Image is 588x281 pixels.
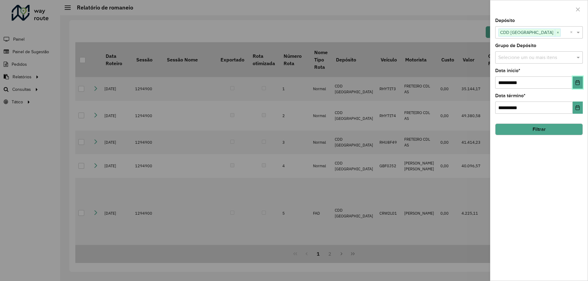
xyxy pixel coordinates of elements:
[573,76,583,89] button: Choose Date
[495,124,583,135] button: Filtrar
[495,92,526,99] label: Data término
[570,29,575,36] span: Clear all
[555,29,560,36] span: ×
[495,17,515,24] label: Depósito
[499,29,555,36] span: CDD [GEOGRAPHIC_DATA]
[495,42,536,49] label: Grupo de Depósito
[495,67,520,74] label: Data início
[573,102,583,114] button: Choose Date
